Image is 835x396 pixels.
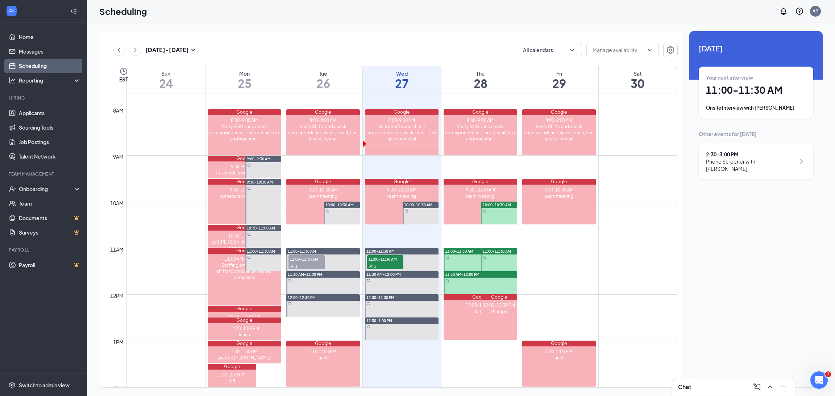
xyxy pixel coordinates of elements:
div: 10am [109,199,125,207]
div: 9:30-10:30 AM [444,187,518,193]
span: 11:30 AM-12:00 PM [288,272,322,277]
a: Applicants [19,106,81,120]
div: Verify Shifts and check correspondence, slack, email, text and voicemail [522,123,596,142]
a: DocumentsCrown [19,211,81,225]
svg: Sync [288,279,292,282]
span: [DATE] [699,43,813,54]
h1: 29 [520,77,598,89]
button: Settings [663,43,678,57]
svg: Sync [247,163,251,167]
div: 1pm [112,338,125,346]
span: 9:00-9:30 AM [247,156,271,161]
div: 1:30-2:30 PM [208,372,256,378]
span: 11:00-11:30 AM [288,249,316,254]
svg: ChevronRight [132,46,139,54]
svg: ComposeMessage [753,383,761,391]
svg: ChevronUp [766,383,774,391]
span: 1 [374,264,376,269]
svg: Sync [483,256,487,259]
svg: Sync [404,209,408,213]
button: ChevronLeft [113,45,124,55]
div: 9:30-10:30 AM [208,187,282,193]
h3: [DATE] - [DATE] [145,46,189,54]
input: Manage availability [593,46,644,54]
svg: Minimize [779,383,788,391]
span: 11:00-11:30 AM [366,249,395,254]
h1: 27 [363,77,441,89]
div: Mon [205,70,284,77]
svg: UserCheck [9,185,16,193]
div: Google [208,341,282,346]
div: Payroll [9,247,79,253]
svg: Notifications [779,7,788,16]
span: 1 [825,371,831,377]
div: 1:00-2:00 PM [522,349,596,355]
a: August 29, 2025 [520,66,598,93]
h1: 26 [284,77,362,89]
a: August 24, 2025 [127,66,205,93]
div: Google [444,109,518,115]
svg: Sync [367,279,370,282]
span: 1 [295,264,298,269]
svg: Sync [367,302,370,306]
h1: 25 [205,77,284,89]
svg: SmallChevronDown [189,46,198,54]
span: 11:00-11:30 AM [445,249,473,254]
a: August 30, 2025 [599,66,677,93]
div: Your next interview [706,74,806,81]
div: Google [286,179,360,185]
div: KPI [208,378,256,384]
svg: User [369,264,373,269]
a: August 25, 2025 [205,66,284,93]
svg: ChevronDown [569,46,576,54]
svg: Settings [666,46,675,54]
div: call [PERSON_NAME] regarding hertiage greens [208,239,282,251]
a: PayrollCrown [19,258,81,272]
svg: Sync [445,279,449,282]
div: Google [522,341,596,346]
svg: Sync [247,256,251,259]
div: fix schedule on work stream [208,170,282,176]
div: 8:00-9:00 AM [286,117,360,123]
svg: Sync [247,186,251,190]
svg: ChevronDown [647,47,653,53]
div: Google [522,109,596,115]
div: 9am [112,153,125,161]
div: Onsite Interview with [PERSON_NAME] [706,104,806,111]
h3: Chat [678,383,691,391]
svg: Sync [483,209,487,213]
div: lunch [444,308,518,315]
svg: ChevronLeft [115,46,122,54]
a: August 28, 2025 [441,66,520,93]
h1: 28 [441,77,520,89]
div: Switch to admin view [19,382,70,389]
h1: 24 [127,77,205,89]
svg: Analysis [9,77,16,84]
span: 10:30-11:00 AM [247,226,275,231]
button: ChevronRight [130,45,141,55]
div: lunch [286,355,360,361]
div: 8am [112,106,125,114]
div: 2pm [112,384,125,392]
h1: Scheduling [99,5,147,17]
div: Fri [520,70,598,77]
div: team meeting [444,193,518,199]
div: 8:00-9:00 AM [365,117,439,123]
a: Messages [19,44,81,59]
div: Verify Shifts and check correspondence, slack, email, text and voicemail [208,123,282,142]
div: 9:00-9:30 AM [208,164,282,170]
svg: Sync [288,302,292,306]
h1: 11:00 - 11:30 AM [706,84,806,96]
div: Hiring [9,95,79,101]
div: 2:30 - 3:00 PM [706,151,795,158]
span: 10:00-10:30 AM [483,202,511,207]
a: Home [19,30,81,44]
a: August 26, 2025 [284,66,362,93]
svg: Collapse [70,8,77,15]
div: Google [444,179,518,185]
a: Job Postings [19,135,81,149]
span: 11:00-11:30 AM [367,255,403,262]
div: Google [365,109,439,115]
div: 8:00-9:00 AM [208,117,282,123]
